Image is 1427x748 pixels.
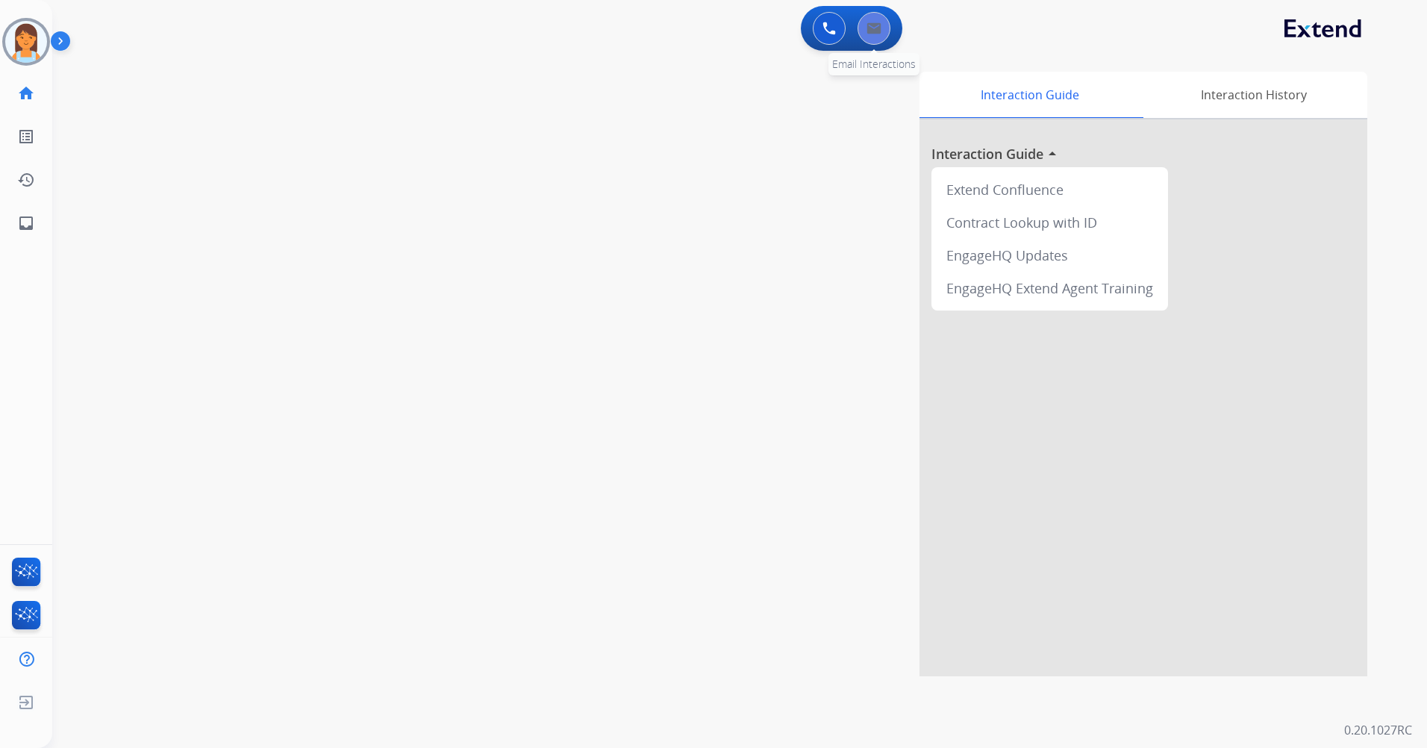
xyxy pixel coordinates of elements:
[5,21,47,63] img: avatar
[919,72,1140,118] div: Interaction Guide
[1344,721,1412,739] p: 0.20.1027RC
[937,272,1162,305] div: EngageHQ Extend Agent Training
[832,57,916,71] span: Email Interactions
[937,206,1162,239] div: Contract Lookup with ID
[17,128,35,146] mat-icon: list_alt
[17,84,35,102] mat-icon: home
[1140,72,1367,118] div: Interaction History
[17,214,35,232] mat-icon: inbox
[937,173,1162,206] div: Extend Confluence
[937,239,1162,272] div: EngageHQ Updates
[17,171,35,189] mat-icon: history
